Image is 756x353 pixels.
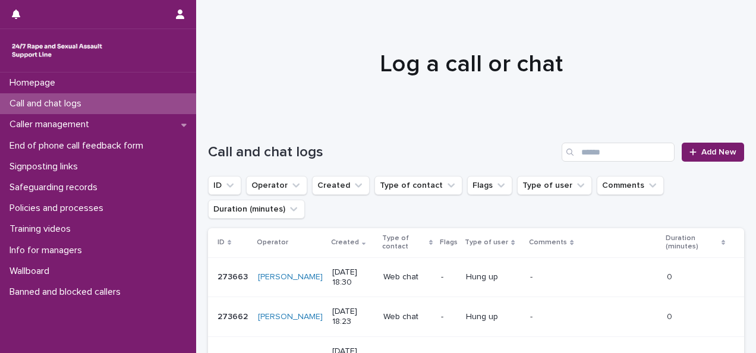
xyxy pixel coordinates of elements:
p: ID [218,236,225,249]
p: Flags [440,236,458,249]
input: Search [562,143,675,162]
p: Homepage [5,77,65,89]
button: Comments [597,176,664,195]
a: [PERSON_NAME] [258,272,323,282]
p: 273663 [218,270,250,282]
p: Hung up [466,312,521,322]
p: Web chat [383,312,432,322]
button: ID [208,176,241,195]
p: Type of contact [382,232,426,254]
span: Add New [701,148,736,156]
p: End of phone call feedback form [5,140,153,152]
button: Operator [246,176,307,195]
p: Hung up [466,272,521,282]
p: Type of user [465,236,508,249]
a: [PERSON_NAME] [258,312,323,322]
p: Call and chat logs [5,98,91,109]
tr: 273662273662 [PERSON_NAME] [DATE] 18:23Web chat-Hung up-- 00 [208,297,744,337]
h1: Call and chat logs [208,144,557,161]
h1: Log a call or chat [208,50,735,78]
p: Comments [529,236,567,249]
p: - [441,312,456,322]
img: rhQMoQhaT3yELyF149Cw [10,39,105,62]
p: 0 [667,310,675,322]
p: Operator [257,236,288,249]
p: Wallboard [5,266,59,277]
p: Signposting links [5,161,87,172]
p: [DATE] 18:23 [332,307,374,327]
p: 0 [667,270,675,282]
p: Info for managers [5,245,92,256]
p: Created [331,236,359,249]
p: - [530,270,535,282]
p: Duration (minutes) [666,232,718,254]
button: Flags [467,176,512,195]
button: Duration (minutes) [208,200,305,219]
p: Safeguarding records [5,182,107,193]
button: Type of user [517,176,592,195]
p: 273662 [218,310,250,322]
p: Web chat [383,272,432,282]
p: [DATE] 18:30 [332,267,374,288]
tr: 273663273663 [PERSON_NAME] [DATE] 18:30Web chat-Hung up-- 00 [208,257,744,297]
p: - [530,310,535,322]
button: Created [312,176,370,195]
p: Policies and processes [5,203,113,214]
p: Training videos [5,223,80,235]
p: Banned and blocked callers [5,286,130,298]
a: Add New [682,143,744,162]
p: Caller management [5,119,99,130]
button: Type of contact [374,176,462,195]
p: - [441,272,456,282]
